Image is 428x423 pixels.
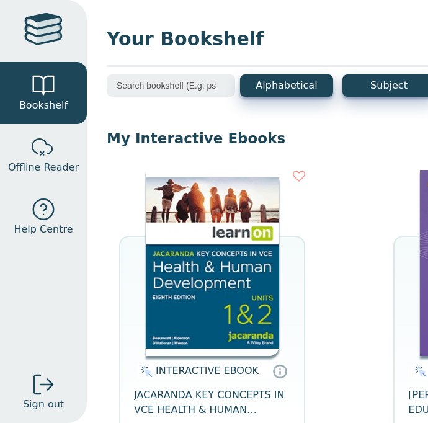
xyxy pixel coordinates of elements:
[14,222,73,237] span: Help Centre
[240,74,333,97] button: Alphabetical
[107,74,235,97] input: Search bookshelf (E.g: psychology)
[156,365,259,376] span: INTERACTIVE EBOOK
[272,363,287,378] a: Interactive eBooks are accessed online via the publisher’s portal. They contain interactive resou...
[411,364,427,379] img: interactive.svg
[8,160,79,175] span: Offline Reader
[23,397,64,412] span: Sign out
[134,388,290,417] span: JACARANDA KEY CONCEPTS IN VCE HEALTH & HUMAN DEVELOPMENT UNITS 1&2 LEARNON EBOOK 8E
[146,170,279,356] img: db0c0c84-88f5-4982-b677-c50e1668d4a0.jpg
[19,98,68,113] span: Bookshelf
[137,364,153,379] img: interactive.svg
